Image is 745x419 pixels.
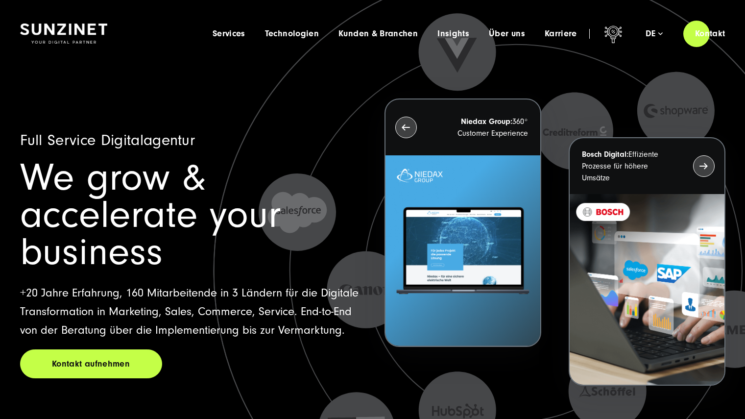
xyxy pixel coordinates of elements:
a: Technologien [265,29,319,39]
h1: We grow & accelerate your business [20,159,361,271]
img: BOSCH - Kundeprojekt - Digital Transformation Agentur SUNZINET [570,194,724,385]
strong: Niedax Group: [461,117,512,126]
span: Full Service Digitalagentur [20,131,195,149]
div: de [646,29,663,39]
a: Services [213,29,245,39]
button: Bosch Digital:Effiziente Prozesse für höhere Umsätze BOSCH - Kundeprojekt - Digital Transformatio... [569,137,725,386]
strong: Bosch Digital: [582,150,628,159]
a: Kontakt [683,20,737,48]
p: +20 Jahre Erfahrung, 160 Mitarbeitende in 3 Ländern für die Digitale Transformation in Marketing,... [20,284,361,340]
a: Insights [437,29,469,39]
img: Letztes Projekt von Niedax. Ein Laptop auf dem die Niedax Website geöffnet ist, auf blauem Hinter... [385,155,540,346]
a: Über uns [489,29,525,39]
a: Kontakt aufnehmen [20,349,162,378]
button: Niedax Group:360° Customer Experience Letztes Projekt von Niedax. Ein Laptop auf dem die Niedax W... [385,99,541,347]
p: 360° Customer Experience [434,116,528,139]
p: Effiziente Prozesse für höhere Umsätze [582,148,675,184]
a: Karriere [545,29,577,39]
img: SUNZINET Full Service Digital Agentur [20,24,107,44]
a: Kunden & Branchen [338,29,418,39]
